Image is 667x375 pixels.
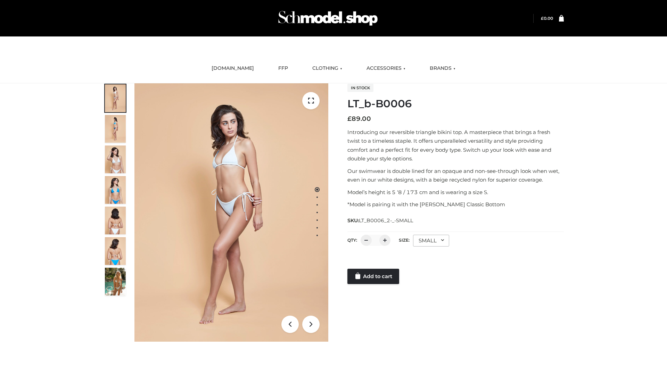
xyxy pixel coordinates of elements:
[307,61,347,76] a: CLOTHING
[273,61,293,76] a: FFP
[347,269,399,284] a: Add to cart
[359,217,413,224] span: LT_B0006_2-_-SMALL
[105,237,126,265] img: ArielClassicBikiniTop_CloudNine_AzureSky_OW114ECO_8-scaled.jpg
[425,61,461,76] a: BRANDS
[347,188,564,197] p: Model’s height is 5 ‘8 / 173 cm and is wearing a size S.
[347,115,371,123] bdi: 89.00
[347,237,357,243] label: QTY:
[541,16,553,21] bdi: 0.00
[399,237,410,243] label: Size:
[347,216,414,225] span: SKU:
[105,268,126,295] img: Arieltop_CloudNine_AzureSky2.jpg
[361,61,411,76] a: ACCESSORIES
[347,128,564,163] p: Introducing our reversible triangle bikini top. A masterpiece that brings a fresh twist to a time...
[347,115,352,123] span: £
[347,200,564,209] p: *Model is pairing it with the [PERSON_NAME] Classic Bottom
[276,5,380,32] img: Schmodel Admin 964
[206,61,259,76] a: [DOMAIN_NAME]
[413,235,449,247] div: SMALL
[105,84,126,112] img: ArielClassicBikiniTop_CloudNine_AzureSky_OW114ECO_1-scaled.jpg
[105,145,126,173] img: ArielClassicBikiniTop_CloudNine_AzureSky_OW114ECO_3-scaled.jpg
[105,115,126,143] img: ArielClassicBikiniTop_CloudNine_AzureSky_OW114ECO_2-scaled.jpg
[347,167,564,184] p: Our swimwear is double lined for an opaque and non-see-through look when wet, even in our white d...
[105,176,126,204] img: ArielClassicBikiniTop_CloudNine_AzureSky_OW114ECO_4-scaled.jpg
[347,98,564,110] h1: LT_b-B0006
[541,16,544,21] span: £
[105,207,126,234] img: ArielClassicBikiniTop_CloudNine_AzureSky_OW114ECO_7-scaled.jpg
[541,16,553,21] a: £0.00
[134,83,328,342] img: ArielClassicBikiniTop_CloudNine_AzureSky_OW114ECO_1
[347,84,373,92] span: In stock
